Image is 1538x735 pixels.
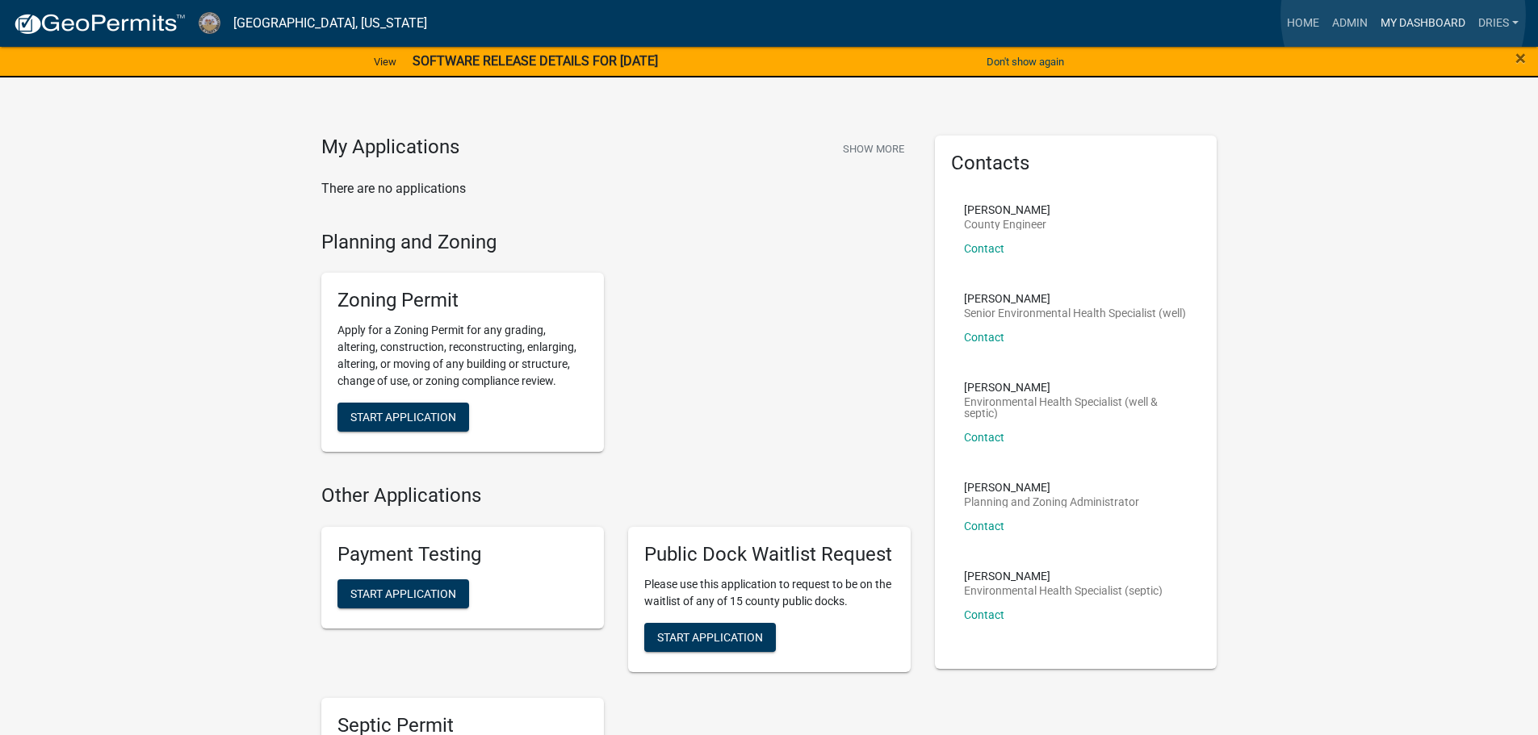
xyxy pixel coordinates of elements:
[964,585,1163,596] p: Environmental Health Specialist (septic)
[321,179,911,198] p: There are no applications
[964,331,1004,344] a: Contact
[233,10,427,37] a: [GEOGRAPHIC_DATA], [US_STATE]
[644,623,776,652] button: Start Application
[964,520,1004,532] a: Contact
[1515,48,1526,68] button: Close
[657,630,763,643] span: Start Application
[1374,8,1472,39] a: My Dashboard
[964,431,1004,444] a: Contact
[199,12,220,34] img: Cerro Gordo County, Iowa
[1515,47,1526,69] span: ×
[836,136,911,162] button: Show More
[350,411,456,424] span: Start Application
[964,382,1188,393] p: [PERSON_NAME]
[964,396,1188,419] p: Environmental Health Specialist (well & septic)
[337,289,588,312] h5: Zoning Permit
[337,322,588,390] p: Apply for a Zoning Permit for any grading, altering, construction, reconstructing, enlarging, alt...
[964,219,1050,230] p: County Engineer
[964,307,1186,319] p: Senior Environmental Health Specialist (well)
[964,570,1163,582] p: [PERSON_NAME]
[964,293,1186,304] p: [PERSON_NAME]
[951,152,1201,175] h5: Contacts
[1280,8,1326,39] a: Home
[337,543,588,566] h5: Payment Testing
[321,136,459,160] h4: My Applications
[1472,8,1525,39] a: dries
[1326,8,1374,39] a: Admin
[350,587,456,599] span: Start Application
[644,576,895,610] p: Please use this application to request to be on the waitlist of any of 15 county public docks.
[964,242,1004,255] a: Contact
[980,48,1071,75] button: Don't show again
[964,482,1139,493] p: [PERSON_NAME]
[321,231,911,254] h4: Planning and Zoning
[337,579,469,608] button: Start Application
[964,204,1050,215] p: [PERSON_NAME]
[337,403,469,432] button: Start Application
[367,48,403,75] a: View
[413,53,658,69] strong: SOFTWARE RELEASE DETAILS FOR [DATE]
[644,543,895,566] h5: Public Dock Waitlist Request
[964,496,1139,507] p: Planning and Zoning Administrator
[964,608,1004,621] a: Contact
[321,484,911,507] h4: Other Applications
